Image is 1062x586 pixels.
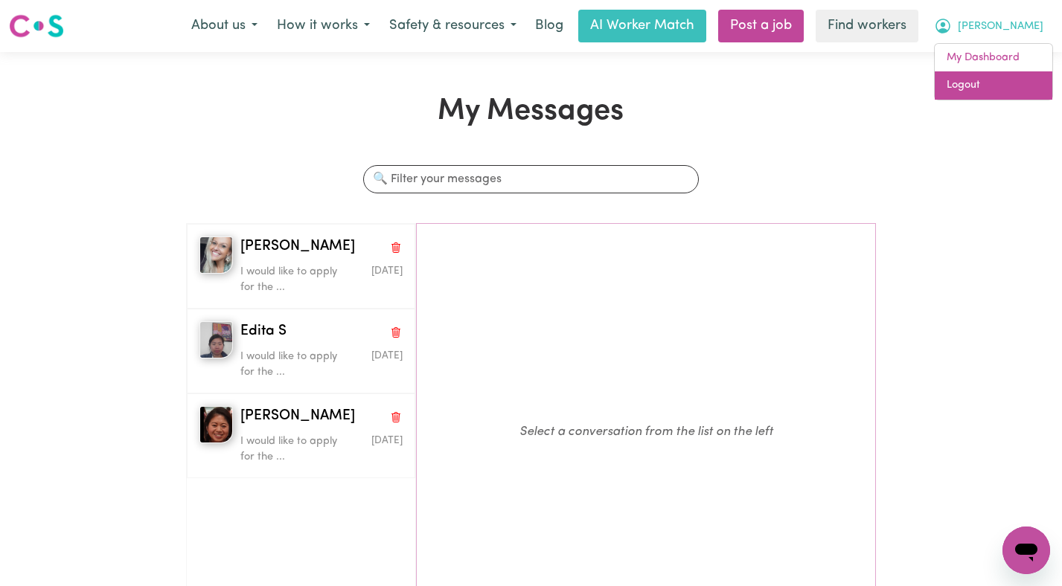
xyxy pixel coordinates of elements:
em: Select a conversation from the list on the left [519,425,773,438]
button: My Account [924,10,1053,42]
iframe: Button to launch messaging window [1002,527,1050,574]
button: Delete conversation [389,237,403,257]
a: Post a job [718,10,804,42]
button: About us [182,10,267,42]
button: Delete conversation [389,407,403,426]
button: Edita SEdita SDelete conversationI would like to apply for the ...Message sent on August 4, 2025 [187,309,415,393]
button: Delete conversation [389,322,403,341]
span: Edita S [240,321,287,343]
p: I would like to apply for the ... [240,349,348,381]
button: How it works [267,10,380,42]
a: Careseekers logo [9,9,64,43]
button: Safety & resources [380,10,526,42]
img: Julia B [199,236,234,274]
input: 🔍 Filter your messages [363,165,700,193]
span: [PERSON_NAME] [958,19,1043,35]
p: I would like to apply for the ... [240,264,348,296]
span: Message sent on August 4, 2025 [371,351,403,361]
a: AI Worker Match [578,10,706,42]
img: Maria K [199,406,234,443]
span: Message sent on December 5, 2024 [371,436,403,445]
p: I would like to apply for the ... [240,434,348,466]
img: Edita S [199,321,234,358]
button: Julia B[PERSON_NAME]Delete conversationI would like to apply for the ...Message sent on September... [187,224,415,309]
span: Message sent on September 5, 2025 [371,266,403,276]
span: [PERSON_NAME] [240,236,355,258]
span: [PERSON_NAME] [240,406,355,428]
a: Logout [935,71,1052,100]
button: Maria K[PERSON_NAME]Delete conversationI would like to apply for the ...Message sent on December ... [187,393,415,478]
div: My Account [934,43,1053,100]
img: Careseekers logo [9,13,64,39]
h1: My Messages [186,94,876,129]
a: Blog [526,10,572,42]
a: Find workers [816,10,918,42]
a: My Dashboard [935,44,1052,72]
